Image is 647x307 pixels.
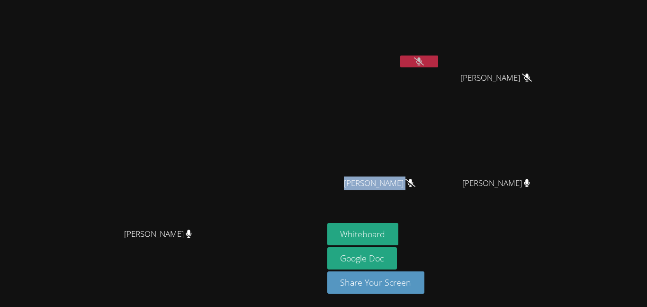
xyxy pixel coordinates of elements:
span: [PERSON_NAME] [124,227,192,241]
button: Share Your Screen [327,271,425,294]
span: [PERSON_NAME] [460,71,532,85]
a: Google Doc [327,247,397,270]
button: Whiteboard [327,223,399,245]
span: [PERSON_NAME] [462,177,530,190]
span: [PERSON_NAME] [344,177,415,190]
